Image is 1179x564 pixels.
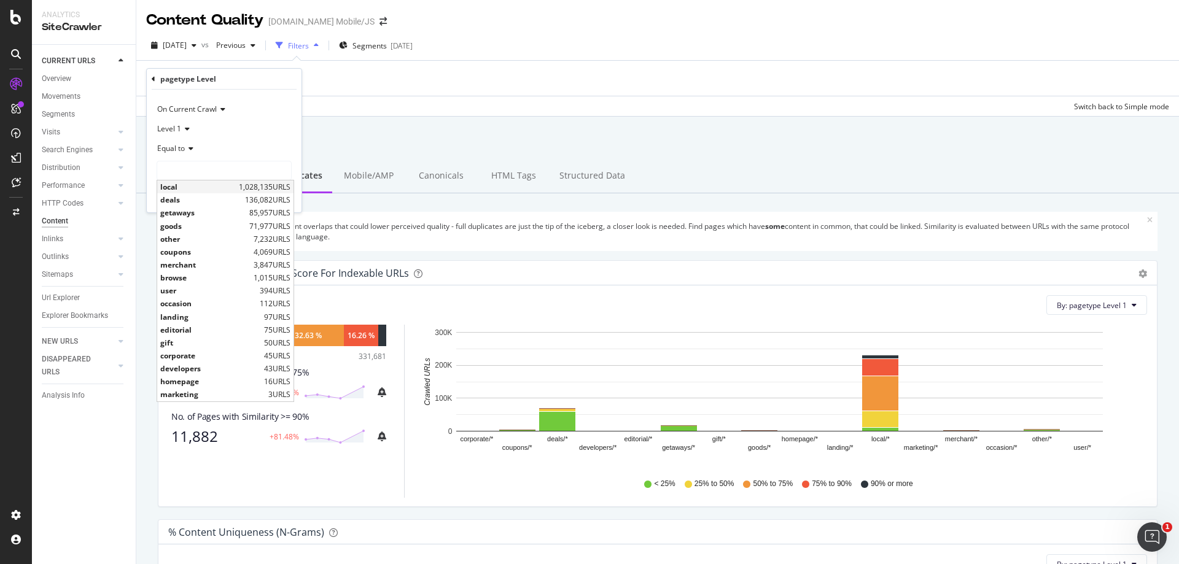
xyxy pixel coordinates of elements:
div: Segments [42,108,75,121]
span: homepage [160,376,261,387]
a: Visits [42,126,115,139]
a: Segments [42,108,127,121]
span: 43 URLS [264,363,290,374]
div: 11,882 [171,428,262,445]
text: corporate/* [460,436,494,443]
span: Level 1 [157,123,181,134]
span: 3,847 URLS [254,260,290,270]
span: 394 URLS [260,285,290,296]
span: < 25% [654,479,675,489]
div: gear [1138,269,1147,278]
div: HTTP Codes [42,197,84,210]
text: marketing/* [904,444,938,452]
button: Previous [211,36,260,55]
svg: A chart. [419,325,1138,467]
span: Equal to [157,143,185,153]
span: 25% to 50% [695,479,734,489]
button: Segments[DATE] [334,36,418,55]
div: Mobile/AMP [332,160,405,193]
a: Url Explorer [42,292,127,304]
a: CURRENT URLS [42,55,115,68]
span: developers [160,363,261,374]
text: goods/* [748,444,771,452]
span: user [160,285,257,296]
span: 71,977 URLS [249,221,290,231]
div: DISAPPEARED URLS [42,353,104,379]
span: goods [160,221,246,231]
text: merchant/* [945,436,978,443]
span: 1,015 URLS [254,272,290,283]
span: local [160,182,236,192]
span: 16 URLS [264,376,290,387]
span: 50 URLS [264,338,290,348]
div: Structured Data [550,160,635,193]
span: Previous [211,40,246,50]
span: gift [160,338,261,348]
div: Content [42,215,68,228]
text: landing/* [827,444,854,452]
text: 200K [435,361,452,370]
a: Outlinks [42,250,115,263]
div: arrow-right-arrow-left [379,17,387,26]
a: Distribution [42,161,115,174]
span: 45 URLS [264,350,290,361]
span: 75 URLS [264,325,290,335]
div: Sitemaps [42,268,73,281]
div: Switch back to Simple mode [1074,101,1169,112]
div: Search Engines [42,144,93,156]
text: occasion/* [986,444,1018,452]
div: SiteCrawler [42,20,126,34]
a: Movements [42,90,127,103]
div: Analysis Info [42,389,85,402]
span: By: pagetype Level 1 [1057,300,1127,311]
button: Cancel [152,190,190,203]
div: CURRENT URLS [42,55,95,68]
span: browse [160,272,251,283]
span: 1,028,135 URLS [239,182,290,192]
span: deals [160,195,242,205]
a: Sitemaps [42,268,115,281]
span: merchant [160,260,251,270]
div: Url Explorer [42,292,80,304]
span: 75% to 90% [812,479,852,489]
div: Identify significant content overlaps that could lower perceived quality - full duplicates are ju... [212,221,1147,242]
div: Visits [42,126,60,139]
div: % Content Uniqueness (N-Grams) [168,526,324,538]
span: 112 URLS [260,298,290,309]
div: [DATE] [391,41,413,51]
text: Crawled URLs [423,358,432,406]
div: Explorer Bookmarks [42,309,108,322]
button: Switch back to Simple mode [1069,96,1169,116]
div: Overview [42,72,71,85]
span: 85,957 URLS [249,207,290,218]
span: On Current Crawl [157,104,217,114]
text: coupons/* [502,444,533,452]
text: homepage/* [782,436,819,443]
div: [DOMAIN_NAME] Mobile/JS [268,15,375,28]
text: 100K [435,394,452,403]
span: 2025 Sep. 21st [163,40,187,50]
div: 32.63 % [295,330,322,341]
text: 0 [448,427,453,436]
span: occasion [160,298,257,309]
div: Canonicals [405,160,477,193]
div: Performance [42,179,85,192]
div: +81.48% [270,431,299,442]
div: Outlinks [42,250,69,263]
text: 300K [435,328,452,337]
a: Analysis Info [42,389,127,402]
span: marketing [160,389,265,400]
div: pagetype Level [160,74,216,84]
text: deals/* [547,436,568,443]
button: [DATE] [146,36,201,55]
span: 1 [1162,522,1172,532]
span: Segments [352,41,387,51]
div: No. of Pages with Similarity >= 90% [171,411,386,423]
a: Explorer Bookmarks [42,309,127,322]
div: bell-plus [378,387,386,397]
a: HTTP Codes [42,197,115,210]
button: Filters [271,36,324,55]
text: gift/* [712,436,726,443]
span: 97 URLS [264,312,290,322]
div: 331,681 [359,351,386,361]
